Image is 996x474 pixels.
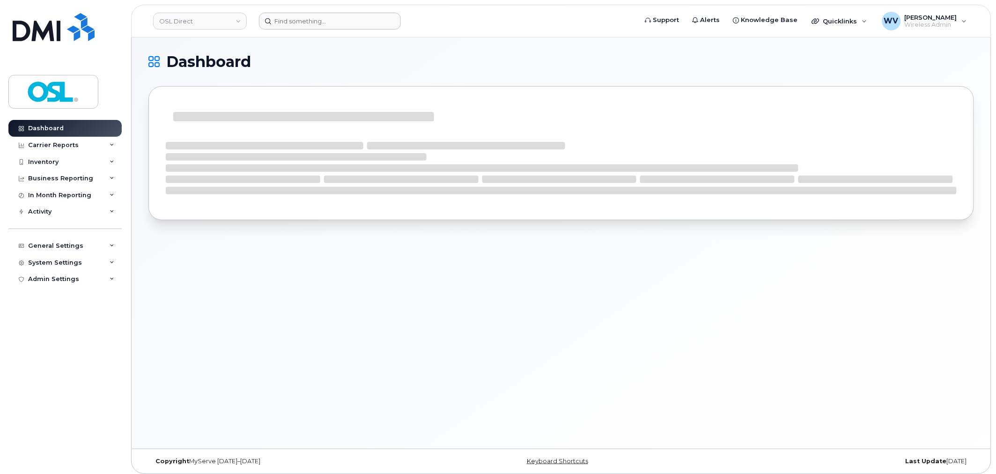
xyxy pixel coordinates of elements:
span: Dashboard [166,55,251,69]
strong: Last Update [906,458,947,465]
strong: Copyright [155,458,189,465]
div: [DATE] [699,458,974,465]
div: MyServe [DATE]–[DATE] [148,458,424,465]
a: Keyboard Shortcuts [527,458,588,465]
